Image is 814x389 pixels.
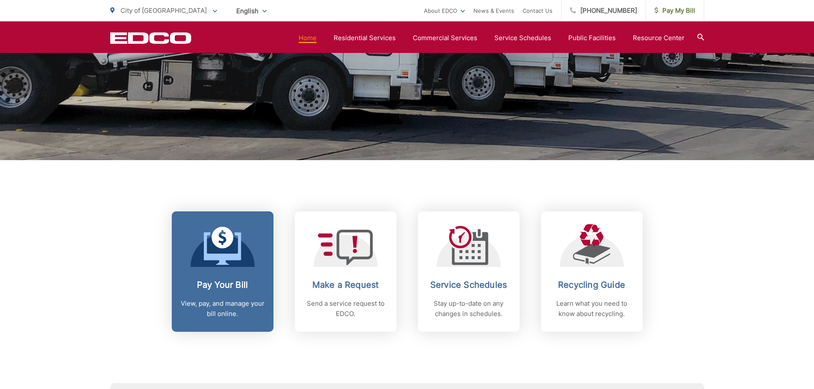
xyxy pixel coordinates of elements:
a: Commercial Services [413,33,477,43]
a: Recycling Guide Learn what you need to know about recycling. [541,211,643,332]
p: Send a service request to EDCO. [303,298,388,319]
a: Home [299,33,317,43]
a: Resource Center [633,33,685,43]
p: Learn what you need to know about recycling. [550,298,634,319]
a: News & Events [473,6,514,16]
a: Contact Us [523,6,552,16]
h2: Recycling Guide [550,280,634,290]
a: Service Schedules Stay up-to-date on any changes in schedules. [418,211,520,332]
a: Public Facilities [568,33,616,43]
p: View, pay, and manage your bill online. [180,298,265,319]
h2: Make a Request [303,280,388,290]
a: Residential Services [334,33,396,43]
a: Service Schedules [494,33,551,43]
a: About EDCO [424,6,465,16]
a: Make a Request Send a service request to EDCO. [295,211,397,332]
span: English [230,3,273,18]
p: Stay up-to-date on any changes in schedules. [426,298,511,319]
h2: Pay Your Bill [180,280,265,290]
a: Pay Your Bill View, pay, and manage your bill online. [172,211,273,332]
span: Pay My Bill [655,6,695,16]
h2: Service Schedules [426,280,511,290]
a: EDCD logo. Return to the homepage. [110,32,191,44]
span: City of [GEOGRAPHIC_DATA] [120,6,207,15]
